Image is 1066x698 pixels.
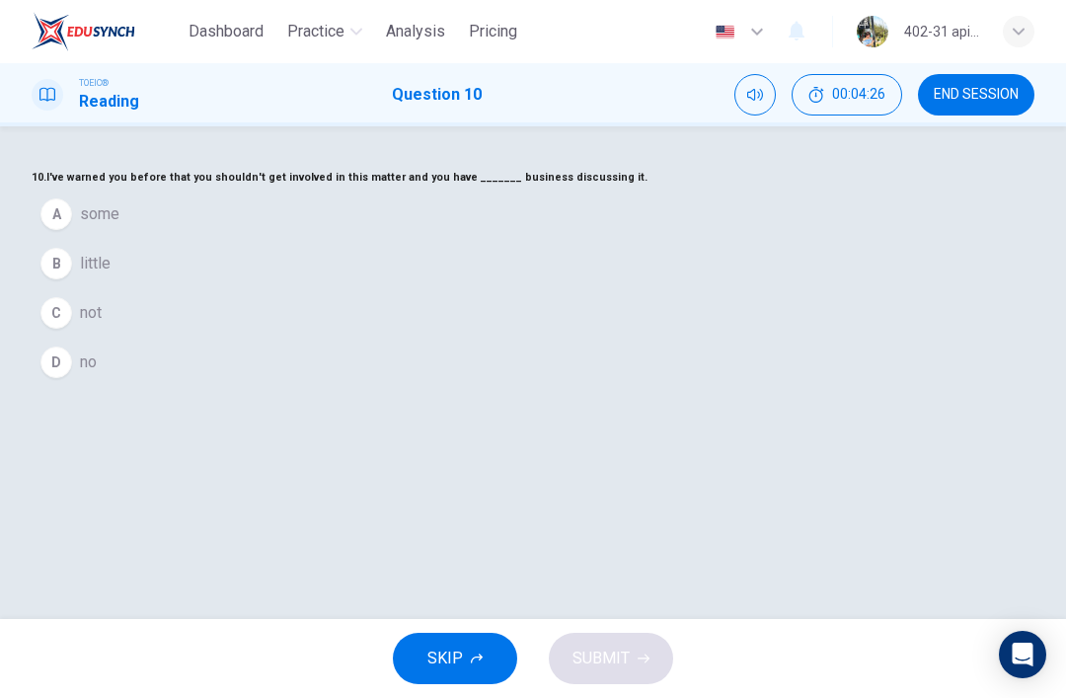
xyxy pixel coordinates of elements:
[792,74,902,116] button: 00:04:26
[32,239,1034,288] button: Blittle
[393,633,517,684] button: SKIP
[461,14,525,49] button: Pricing
[713,25,737,39] img: en
[32,12,181,51] a: EduSynch logo
[279,14,370,49] button: Practice
[80,350,97,374] span: no
[79,76,109,90] span: TOEIC®
[32,338,1034,387] button: Dno
[934,87,1019,103] span: END SESSION
[734,74,776,116] div: Mute
[40,248,72,279] div: B
[392,83,482,107] h1: Question 10
[904,20,979,43] div: 402-31 apichaya
[287,20,344,43] span: Practice
[32,166,1034,190] h6: I've warned you before that you shouldn't get involved in this matter and you have _______ busine...
[32,288,1034,338] button: Cnot
[181,14,271,49] button: Dashboard
[999,631,1046,678] div: Open Intercom Messenger
[189,20,264,43] span: Dashboard
[40,198,72,230] div: A
[40,297,72,329] div: C
[792,74,902,116] div: Hide
[79,90,139,114] h1: Reading
[832,87,885,103] span: 00:04:26
[80,252,111,275] span: little
[80,202,119,226] span: some
[32,190,1034,239] button: Asome
[427,645,463,672] span: SKIP
[378,14,453,49] button: Analysis
[857,16,888,47] img: Profile picture
[32,12,135,51] img: EduSynch logo
[386,20,445,43] span: Analysis
[80,301,102,325] span: not
[918,74,1034,116] button: END SESSION
[40,347,72,378] div: D
[469,20,517,43] span: Pricing
[32,171,46,184] strong: 10.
